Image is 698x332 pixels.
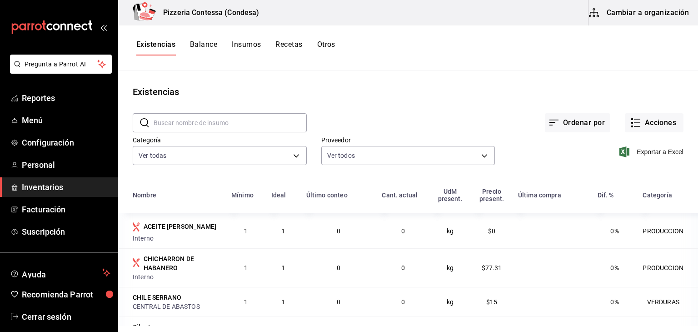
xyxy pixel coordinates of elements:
span: Suscripción [22,226,110,238]
span: Menú [22,114,110,126]
span: 0 [337,298,340,306]
span: 1 [244,227,248,235]
label: Proveedor [321,137,495,143]
span: 0% [610,227,618,235]
span: 0% [610,298,618,306]
div: UdM present. [435,188,465,202]
div: Cilantro [133,322,156,332]
div: Nombre [133,191,156,199]
button: Existencias [136,40,175,55]
svg: Insumo producido [133,258,140,267]
div: Último conteo [306,191,348,199]
span: 1 [281,298,285,306]
span: 1 [281,227,285,235]
div: Interno [133,234,220,243]
div: navigation tabs [136,40,335,55]
span: Personal [22,159,110,171]
span: Pregunta a Parrot AI [25,60,98,69]
td: kg [429,287,471,317]
td: PRODUCCION [637,248,698,287]
span: $15 [486,298,497,306]
span: 1 [244,264,248,272]
span: 0 [401,298,405,306]
span: Reportes [22,92,110,104]
td: kg [429,248,471,287]
div: CHICHARRON DE HABANERO [144,254,220,272]
span: 0% [610,264,618,272]
span: Recomienda Parrot [22,288,110,301]
span: 0 [401,227,405,235]
input: Buscar nombre de insumo [154,114,307,132]
span: 1 [281,264,285,272]
span: Ver todos [327,151,355,160]
div: Última compra [518,191,561,199]
div: CENTRAL DE ABASTOS [133,302,220,311]
span: Facturación [22,203,110,216]
span: $0 [488,227,495,235]
button: Acciones [625,113,683,132]
button: Balance [190,40,217,55]
span: 0 [337,227,340,235]
div: Mínimo [231,191,254,199]
span: 0 [337,264,340,272]
td: VERDURAS [637,287,698,317]
div: Interno [133,272,220,282]
svg: Insumo producido [133,222,140,231]
div: Existencias [133,85,179,99]
span: Ayuda [22,267,99,278]
span: 1 [244,298,248,306]
div: Dif. % [598,191,614,199]
div: CHILE SERRANO [133,293,181,302]
div: Ideal [271,191,286,199]
td: kg [429,213,471,248]
button: Ordenar por [545,113,610,132]
div: Precio present. [476,188,507,202]
button: Otros [317,40,335,55]
button: Exportar a Excel [621,146,683,157]
span: Cerrar sesión [22,311,110,323]
div: Cant. actual [382,191,418,199]
h3: Pizzeria Contessa (Condesa) [156,7,259,18]
span: Inventarios [22,181,110,193]
button: open_drawer_menu [100,24,107,31]
span: Configuración [22,136,110,149]
label: Categoría [133,137,307,143]
button: Insumos [232,40,261,55]
button: Pregunta a Parrot AI [10,55,112,74]
a: Pregunta a Parrot AI [6,66,112,75]
div: Categoría [643,191,672,199]
span: Ver todas [139,151,166,160]
button: Recetas [275,40,302,55]
td: PRODUCCION [637,213,698,248]
div: ACEITE [PERSON_NAME] [144,222,216,231]
span: $77.31 [482,264,502,272]
span: 0 [401,264,405,272]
